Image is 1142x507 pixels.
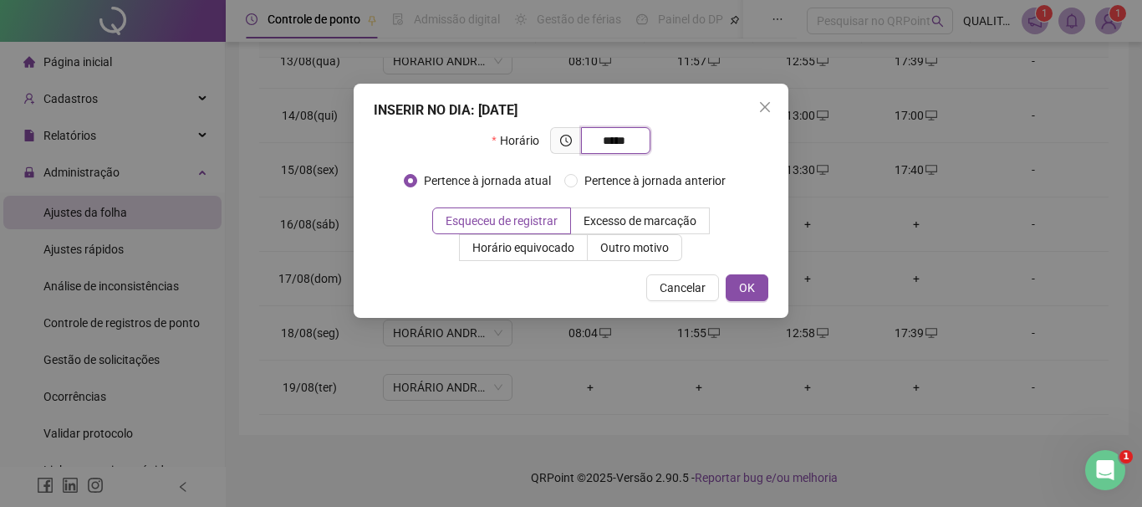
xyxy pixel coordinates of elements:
[752,94,778,120] button: Close
[472,241,574,254] span: Horário equivocado
[600,241,669,254] span: Outro motivo
[584,214,696,228] span: Excesso de marcação
[560,135,572,146] span: clock-circle
[1119,450,1133,463] span: 1
[758,100,772,114] span: close
[739,279,755,297] span: OK
[726,274,768,301] button: OK
[660,279,706,297] span: Cancelar
[646,274,719,301] button: Cancelar
[446,214,558,228] span: Esqueceu de registrar
[374,100,768,120] div: INSERIR NO DIA : [DATE]
[417,172,558,190] span: Pertence à jornada atual
[1085,450,1125,490] iframe: Intercom live chat
[578,172,732,190] span: Pertence à jornada anterior
[492,127,549,154] label: Horário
